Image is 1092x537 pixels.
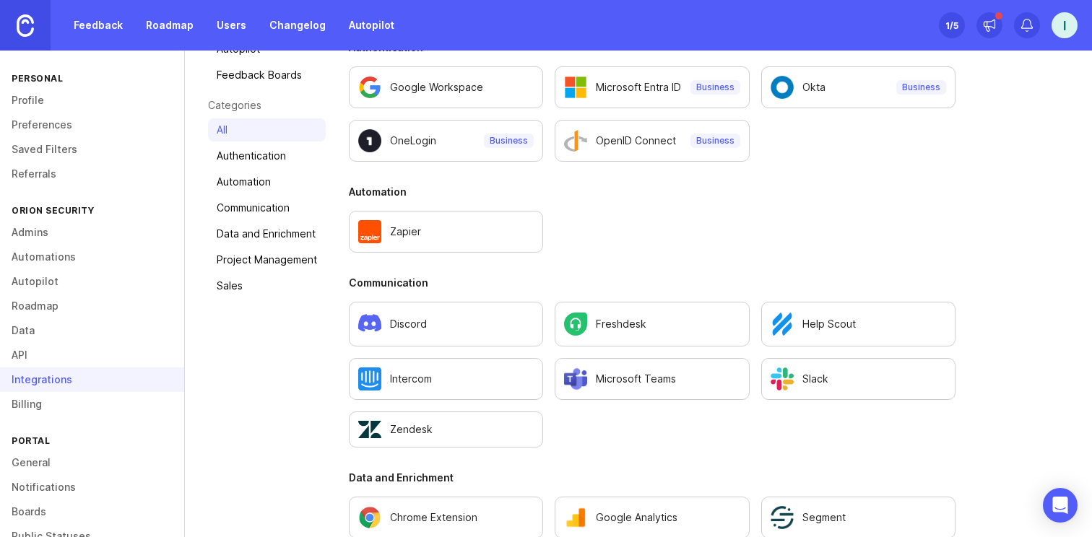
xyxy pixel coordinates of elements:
a: Configure OneLogin settings. [349,120,543,162]
p: Okta [802,80,825,95]
a: Configure OpenID Connect settings. [555,120,749,162]
a: Changelog [261,12,334,38]
p: Google Analytics [596,510,677,525]
h3: Automation [349,185,955,199]
p: Freshdesk [596,317,646,331]
a: Data and Enrichment [208,222,326,245]
p: Slack [802,372,828,386]
h3: Data and Enrichment [349,471,955,485]
a: Configure Okta settings. [761,66,955,108]
a: Feedback Boards [208,64,326,87]
button: I [1052,12,1078,38]
p: Business [696,135,734,147]
a: Roadmap [137,12,202,38]
a: Autopilot [340,12,403,38]
a: Configure Zendesk settings. [349,411,543,447]
a: Configure Microsoft Entra ID settings. [555,66,749,108]
img: Canny Home [17,14,34,37]
p: Intercom [390,372,432,386]
a: Configure Slack settings. [761,358,955,400]
a: Automation [208,170,326,193]
a: Configure Discord settings. [349,302,543,346]
a: Configure Zapier settings. [349,211,543,253]
p: Business [902,82,940,93]
p: Discord [390,317,427,331]
p: Business [696,82,734,93]
a: Users [208,12,255,38]
a: Configure Freshdesk settings. [555,302,749,346]
p: OpenID Connect [596,134,676,148]
a: Sales [208,274,326,297]
a: Configure Intercom settings. [349,358,543,400]
p: Chrome Extension [390,510,477,525]
p: Google Workspace [390,80,483,95]
p: Help Scout [802,317,856,331]
p: Business [490,135,528,147]
p: Zapier [390,224,421,239]
div: Open Intercom Messenger [1043,488,1078,523]
a: Configure Microsoft Teams settings. [555,358,749,400]
a: Authentication [208,144,326,167]
a: Project Management [208,248,326,271]
p: Segment [802,510,846,525]
a: Configure Google Workspace settings. [349,66,543,108]
a: Configure Help Scout settings. [761,302,955,346]
p: Microsoft Teams [596,372,676,386]
p: Categories [208,98,326,113]
p: OneLogin [390,134,436,148]
p: Zendesk [390,422,433,437]
button: 1/5 [939,12,965,38]
h3: Communication [349,276,955,290]
a: Feedback [65,12,131,38]
p: Microsoft Entra ID [596,80,681,95]
div: 1 /5 [945,15,958,35]
a: All [208,118,326,141]
a: Communication [208,196,326,219]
